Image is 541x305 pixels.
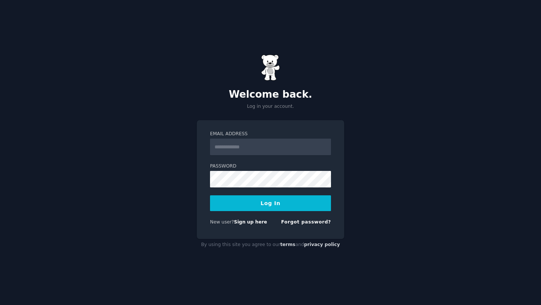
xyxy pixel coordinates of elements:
label: Password [210,163,331,170]
div: By using this site you agree to our and [197,239,344,251]
img: Gummy Bear [261,54,280,81]
h2: Welcome back. [197,89,344,101]
span: New user? [210,219,234,225]
label: Email Address [210,131,331,137]
button: Log In [210,195,331,211]
a: terms [280,242,295,247]
p: Log in your account. [197,103,344,110]
a: Sign up here [234,219,267,225]
a: privacy policy [304,242,340,247]
a: Forgot password? [281,219,331,225]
